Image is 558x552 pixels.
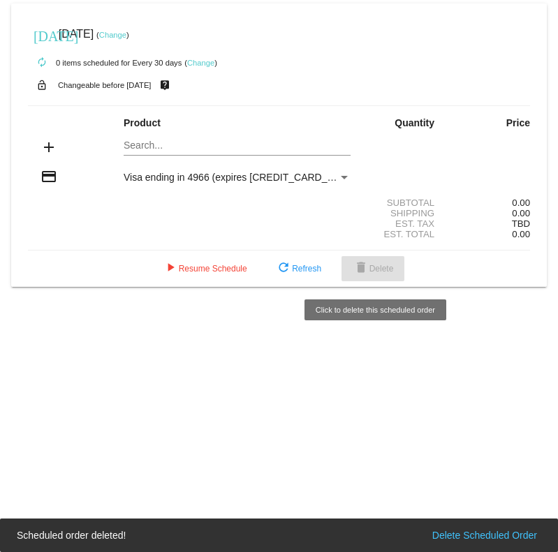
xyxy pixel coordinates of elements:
[162,260,179,277] mat-icon: play_arrow
[353,264,394,274] span: Delete
[41,168,57,185] mat-icon: credit_card
[506,117,530,128] strong: Price
[428,528,541,542] button: Delete Scheduled Order
[362,229,446,239] div: Est. Total
[362,218,446,229] div: Est. Tax
[156,76,173,94] mat-icon: live_help
[28,59,182,67] small: 0 items scheduled for Every 30 days
[124,140,351,151] input: Search...
[264,256,332,281] button: Refresh
[512,208,530,218] span: 0.00
[395,117,434,128] strong: Quantity
[353,260,369,277] mat-icon: delete
[512,218,530,229] span: TBD
[34,76,50,94] mat-icon: lock_open
[41,139,57,156] mat-icon: add
[96,31,129,39] small: ( )
[275,260,292,277] mat-icon: refresh
[99,31,126,39] a: Change
[124,117,161,128] strong: Product
[446,197,530,208] div: 0.00
[162,264,247,274] span: Resume Schedule
[58,81,152,89] small: Changeable before [DATE]
[34,54,50,71] mat-icon: autorenew
[17,528,541,542] simple-snack-bar: Scheduled order deleted!
[151,256,258,281] button: Resume Schedule
[34,27,50,43] mat-icon: [DATE]
[342,256,405,281] button: Delete
[124,172,358,183] span: Visa ending in 4966 (expires [CREDIT_CARD_DATA])
[362,197,446,208] div: Subtotal
[275,264,321,274] span: Refresh
[124,172,351,183] mat-select: Payment Method
[184,59,217,67] small: ( )
[362,208,446,218] div: Shipping
[187,59,214,67] a: Change
[512,229,530,239] span: 0.00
